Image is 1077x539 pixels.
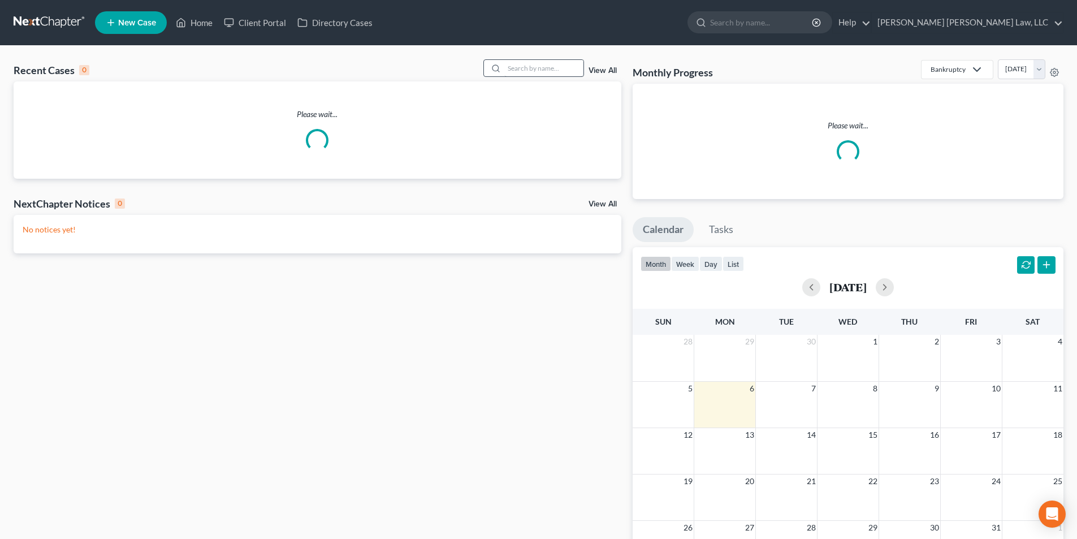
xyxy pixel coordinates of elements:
[829,281,867,293] h2: [DATE]
[655,317,672,326] span: Sun
[867,475,879,488] span: 22
[23,224,612,235] p: No notices yet!
[838,317,857,326] span: Wed
[682,521,694,534] span: 26
[642,120,1054,131] p: Please wait...
[589,67,617,75] a: View All
[744,521,755,534] span: 27
[991,428,1002,442] span: 17
[682,428,694,442] span: 12
[1026,317,1040,326] span: Sat
[744,335,755,348] span: 29
[929,475,940,488] span: 23
[779,317,794,326] span: Tue
[806,521,817,534] span: 28
[929,428,940,442] span: 16
[806,335,817,348] span: 30
[991,521,1002,534] span: 31
[1052,475,1063,488] span: 25
[671,256,699,271] button: week
[833,12,871,33] a: Help
[1057,335,1063,348] span: 4
[933,382,940,395] span: 9
[699,217,743,242] a: Tasks
[115,199,125,209] div: 0
[710,12,814,33] input: Search by name...
[14,63,89,77] div: Recent Cases
[810,382,817,395] span: 7
[292,12,378,33] a: Directory Cases
[589,200,617,208] a: View All
[872,382,879,395] span: 8
[744,475,755,488] span: 20
[118,19,156,27] span: New Case
[14,109,621,120] p: Please wait...
[715,317,735,326] span: Mon
[1039,501,1066,528] div: Open Intercom Messenger
[991,382,1002,395] span: 10
[504,60,583,76] input: Search by name...
[933,335,940,348] span: 2
[806,428,817,442] span: 14
[806,475,817,488] span: 21
[872,335,879,348] span: 1
[170,12,218,33] a: Home
[633,217,694,242] a: Calendar
[218,12,292,33] a: Client Portal
[929,521,940,534] span: 30
[867,428,879,442] span: 15
[1052,382,1063,395] span: 11
[965,317,977,326] span: Fri
[682,335,694,348] span: 28
[995,335,1002,348] span: 3
[901,317,918,326] span: Thu
[991,475,1002,488] span: 24
[749,382,755,395] span: 6
[682,475,694,488] span: 19
[744,428,755,442] span: 13
[723,256,744,271] button: list
[1052,428,1063,442] span: 18
[872,12,1063,33] a: [PERSON_NAME] [PERSON_NAME] Law, LLC
[687,382,694,395] span: 5
[79,65,89,75] div: 0
[931,64,966,74] div: Bankruptcy
[633,66,713,79] h3: Monthly Progress
[14,197,125,210] div: NextChapter Notices
[641,256,671,271] button: month
[867,521,879,534] span: 29
[699,256,723,271] button: day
